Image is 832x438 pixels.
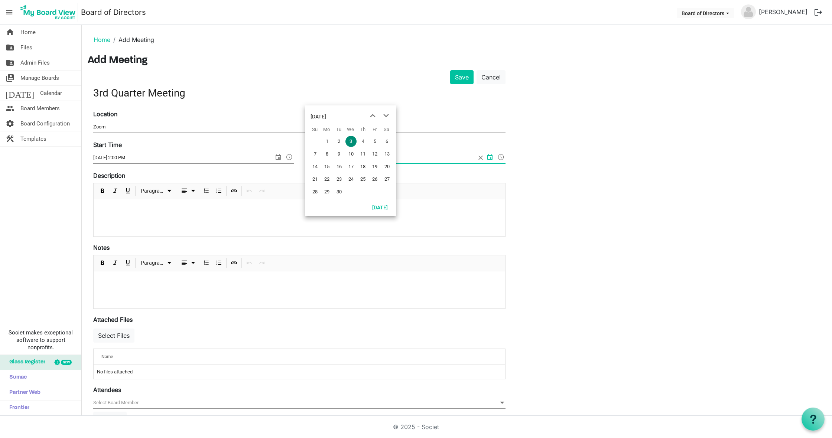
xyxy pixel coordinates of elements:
h3: Add Meeting [88,55,826,67]
span: Thursday, September 25, 2025 [357,174,368,185]
button: Bulleted List [214,186,224,196]
button: Save [450,70,474,84]
span: Sumac [6,370,27,385]
th: Su [309,124,321,135]
div: Italic [109,183,121,199]
a: © 2025 - Societ [393,423,439,431]
span: Frontier [6,401,29,415]
span: Tuesday, September 16, 2025 [334,161,345,172]
th: Tu [333,124,345,135]
span: Societ makes exceptional software to support nonprofits. [3,329,78,351]
button: Today [367,202,393,212]
span: Friday, September 19, 2025 [369,161,380,172]
a: Home [94,36,110,43]
button: dropdownbutton [177,258,199,268]
button: previous month [366,109,379,122]
span: Sunday, September 7, 2025 [309,148,321,160]
button: Numbered List [201,186,211,196]
span: Wednesday, September 24, 2025 [345,174,357,185]
div: Underline [121,255,134,271]
button: Invite All [93,412,127,426]
span: construction [6,131,14,146]
span: folder_shared [6,55,14,70]
button: Bold [98,186,108,196]
a: My Board View Logo [18,3,81,22]
label: Attendees [93,385,121,394]
span: Monday, September 1, 2025 [321,136,332,147]
span: Thursday, September 4, 2025 [357,136,368,147]
span: Tuesday, September 2, 2025 [334,136,345,147]
label: Attached Files [93,315,133,324]
th: Fr [368,124,380,135]
span: Monday, September 15, 2025 [321,161,332,172]
span: switch_account [6,71,14,85]
span: Files [20,40,32,55]
a: [PERSON_NAME] [756,4,810,19]
span: Monday, September 22, 2025 [321,174,332,185]
button: Insert Link [229,258,239,268]
span: select [274,152,283,162]
span: settings [6,116,14,131]
button: Paragraph dropdownbutton [138,258,175,268]
td: No files attached [94,365,505,379]
span: Calendar [40,86,62,101]
span: Friday, September 5, 2025 [369,136,380,147]
a: Board of Directors [81,5,146,20]
li: Add Meeting [110,35,154,44]
input: Title [93,84,506,102]
span: Thursday, September 11, 2025 [357,148,368,160]
span: home [6,25,14,40]
div: Formats [137,255,176,271]
th: Th [357,124,368,135]
span: Paragraph [141,186,165,196]
span: Tuesday, September 30, 2025 [334,186,345,197]
span: Partner Web [6,385,40,400]
div: Numbered List [200,255,212,271]
span: Saturday, September 13, 2025 [381,148,393,160]
span: Friday, September 12, 2025 [369,148,380,160]
span: Saturday, September 27, 2025 [381,174,393,185]
span: Glass Register [6,355,45,370]
a: Cancel [477,70,506,84]
span: Tuesday, September 9, 2025 [334,148,345,160]
span: people [6,101,14,116]
div: Italic [109,255,121,271]
span: Tuesday, September 23, 2025 [334,174,345,185]
span: Home [20,25,36,40]
button: Italic [110,186,120,196]
span: folder_shared [6,40,14,55]
span: Monday, September 29, 2025 [321,186,332,197]
span: Board Configuration [20,116,70,131]
div: Bold [96,183,109,199]
img: no-profile-picture.svg [741,4,756,19]
div: title [311,109,326,124]
button: Paragraph dropdownbutton [138,186,175,196]
div: Bold [96,255,109,271]
img: My Board View Logo [18,3,78,22]
span: Name [101,354,113,359]
button: logout [810,4,826,20]
span: Wednesday, September 17, 2025 [345,161,357,172]
span: Friday, September 26, 2025 [369,174,380,185]
label: Description [93,171,125,180]
span: Sunday, September 28, 2025 [309,186,321,197]
button: Underline [123,258,133,268]
button: Underline [123,186,133,196]
div: Insert Link [228,255,240,271]
button: Italic [110,258,120,268]
span: Saturday, September 6, 2025 [381,136,393,147]
button: Board of Directors dropdownbutton [677,8,734,18]
button: Bold [98,258,108,268]
button: Bulleted List [214,258,224,268]
span: menu [2,5,16,19]
div: Bulleted List [212,183,225,199]
span: [DATE] [6,86,34,101]
span: close [476,152,485,163]
label: Start Time [93,140,122,149]
span: Templates [20,131,46,146]
div: Alignments [176,255,200,271]
div: new [61,360,72,365]
label: Notes [93,243,110,252]
button: Select Files [93,328,134,343]
span: Board Members [20,101,60,116]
